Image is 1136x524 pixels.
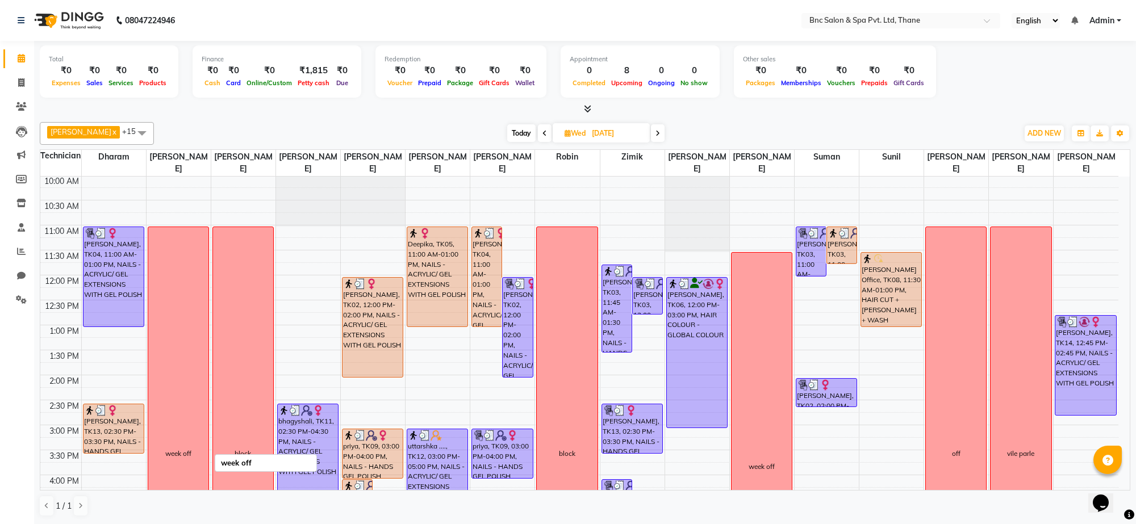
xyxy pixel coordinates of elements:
[503,278,532,377] div: [PERSON_NAME], TK02, 12:00 PM-02:00 PM, NAILS - ACRYLIC/ GEL EXTENSIONS WITH GEL POLISH
[678,79,711,87] span: No show
[507,124,536,142] span: Today
[83,227,144,326] div: [PERSON_NAME], TK04, 11:00 AM-01:00 PM, NAILS - ACRYLIC/ GEL EXTENSIONS WITH GEL POLISH
[47,350,81,362] div: 1:30 PM
[778,64,824,77] div: ₹0
[476,79,512,87] span: Gift Cards
[165,448,191,459] div: week off
[778,79,824,87] span: Memberships
[47,375,81,387] div: 2:00 PM
[861,253,921,326] div: [PERSON_NAME] Office, TK08, 11:30 AM-01:00 PM, HAIR CUT + [PERSON_NAME] + WASH
[1089,15,1114,27] span: Admin
[444,79,476,87] span: Package
[472,227,502,326] div: [PERSON_NAME], TK04, 11:00 AM-01:00 PM, NAILS - ACRYLIC/ GEL EXTENSIONS WITH GEL POLISH
[570,64,608,77] div: 0
[244,64,295,77] div: ₹0
[385,55,537,64] div: Redemption
[600,150,665,164] span: Zimik
[223,79,244,87] span: Card
[859,150,924,164] span: sunil
[608,64,645,77] div: 8
[43,275,81,287] div: 12:00 PM
[147,150,211,176] span: [PERSON_NAME]
[1088,479,1125,513] iframe: chat widget
[1054,150,1118,176] span: [PERSON_NAME]
[111,127,116,136] a: x
[49,79,83,87] span: Expenses
[333,79,351,87] span: Due
[796,227,826,276] div: [PERSON_NAME], TK03, 11:00 AM-12:00 PM, PEDICURES - WINE DETOX PEDICURE
[341,150,405,176] span: [PERSON_NAME]
[665,150,729,176] span: [PERSON_NAME]
[343,429,403,478] div: priya, TK09, 03:00 PM-04:00 PM, NAILS - HANDS GEL POLISH
[125,5,175,36] b: 08047224946
[608,79,645,87] span: Upcoming
[476,64,512,77] div: ₹0
[588,125,645,142] input: 2025-09-03
[106,79,136,87] span: Services
[891,64,927,77] div: ₹0
[535,150,599,164] span: robin
[602,265,632,352] div: [PERSON_NAME], TK03, 11:45 AM-01:30 PM, NAILS - HANDS GEL POLISH,Nail art
[122,127,144,136] span: +15
[570,79,608,87] span: Completed
[858,79,891,87] span: Prepaids
[952,448,960,459] div: off
[795,150,859,164] span: suman
[1055,316,1116,415] div: [PERSON_NAME], TK14, 12:45 PM-02:45 PM, NAILS - ACRYLIC/ GEL EXTENSIONS WITH GEL POLISH
[559,448,575,459] div: block
[827,227,857,263] div: [PERSON_NAME], TK03, 11:00 AM-11:45 AM, PEDICURES - ADVANCE PEDICURE + NAIL POLISH
[824,64,858,77] div: ₹0
[343,278,403,377] div: [PERSON_NAME], TK02, 12:00 PM-02:00 PM, NAILS - ACRYLIC/ GEL EXTENSIONS WITH GEL POLISH
[29,5,107,36] img: logo
[385,64,415,77] div: ₹0
[51,127,111,136] span: [PERSON_NAME]
[470,150,534,176] span: [PERSON_NAME]
[83,404,144,453] div: [PERSON_NAME], TK13, 02:30 PM-03:30 PM, NAILS - HANDS GEL POLISH
[244,79,295,87] span: Online/Custom
[136,64,169,77] div: ₹0
[1007,448,1034,459] div: vile parle
[42,175,81,187] div: 10:00 AM
[385,79,415,87] span: Voucher
[743,79,778,87] span: Packages
[42,200,81,212] div: 10:30 AM
[106,64,136,77] div: ₹0
[202,79,223,87] span: Cash
[749,462,775,472] div: week off
[211,150,275,176] span: [PERSON_NAME]
[223,64,244,77] div: ₹0
[678,64,711,77] div: 0
[602,404,662,453] div: [PERSON_NAME], TK13, 02:30 PM-03:30 PM, NAILS - HANDS GEL POLISH
[415,79,444,87] span: Prepaid
[796,379,857,406] div: [PERSON_NAME], TK02, 02:00 PM-02:35 PM, NAILS - FEET GEL POLISH
[47,325,81,337] div: 1:00 PM
[56,500,72,512] span: 1 / 1
[562,129,588,137] span: Wed
[743,64,778,77] div: ₹0
[47,400,81,412] div: 2:30 PM
[444,64,476,77] div: ₹0
[824,79,858,87] span: Vouchers
[645,79,678,87] span: Ongoing
[1028,129,1061,137] span: ADD NEW
[472,429,532,478] div: priya, TK09, 03:00 PM-04:00 PM, NAILS - HANDS GEL POLISH
[83,64,106,77] div: ₹0
[49,64,83,77] div: ₹0
[136,79,169,87] span: Products
[47,425,81,437] div: 3:00 PM
[645,64,678,77] div: 0
[858,64,891,77] div: ₹0
[278,404,338,504] div: bhagyshali, TK11, 02:30 PM-04:30 PM, NAILS - ACRYLIC/ GEL EXTENSIONS WITH GEL POLISH
[47,450,81,462] div: 3:30 PM
[512,64,537,77] div: ₹0
[406,150,470,176] span: [PERSON_NAME]
[235,448,251,459] div: block
[47,475,81,487] div: 4:00 PM
[295,79,332,87] span: Petty cash
[332,64,352,77] div: ₹0
[295,64,332,77] div: ₹1,815
[42,250,81,262] div: 11:30 AM
[667,278,727,427] div: [PERSON_NAME], TK06, 12:00 PM-03:00 PM, HAIR COLOUR - GLOBAL COLOUR
[743,55,927,64] div: Other sales
[730,150,794,176] span: [PERSON_NAME]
